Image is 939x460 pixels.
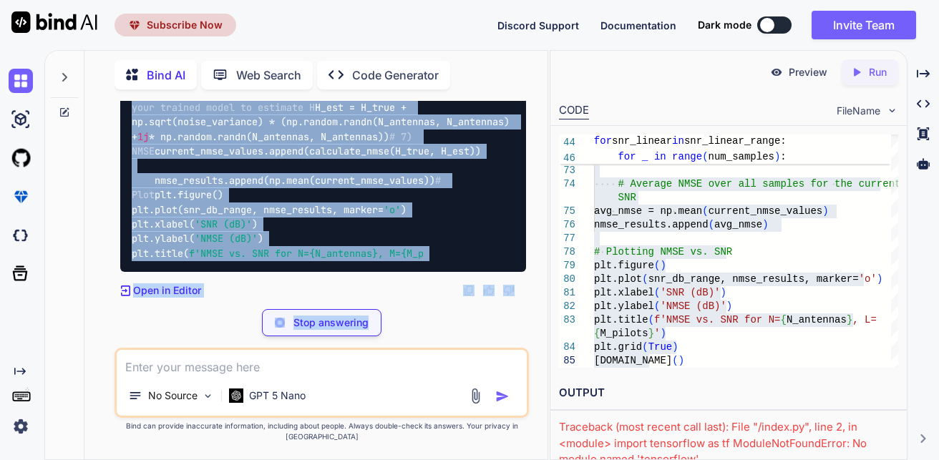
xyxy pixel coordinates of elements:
[148,388,198,403] p: No Source
[9,107,33,132] img: ai-studio
[648,328,653,339] span: }
[137,130,149,143] span: 1j
[147,18,223,32] span: Subscribe Now
[9,223,33,248] img: darkCloudIdeIcon
[660,287,720,298] span: 'SNR (dB)'
[128,19,141,31] img: premium
[594,314,648,326] span: plt.title
[497,18,579,33] button: Discord Support
[594,246,732,258] span: # Plotting NMSE vs. SNR
[672,341,678,353] span: )
[559,177,575,191] div: 74
[654,151,666,162] span: in
[877,273,882,285] span: )
[654,314,780,326] span: f'NMSE vs. SNR for N=
[147,67,185,84] p: Bind AI
[483,285,495,296] img: like
[559,341,575,354] div: 84
[559,164,575,177] div: 73
[837,104,880,118] span: FileName
[133,283,201,298] p: Open in Editor
[780,151,786,162] span: :
[11,11,97,33] img: Bind AI
[503,285,515,296] img: dislike
[249,388,306,403] p: GPT 5 Nano
[678,355,683,366] span: )
[787,314,847,326] span: N_antennas
[559,205,575,218] div: 75
[559,313,575,327] div: 83
[654,260,660,271] span: (
[559,286,575,300] div: 81
[789,65,827,79] p: Preview
[132,174,447,201] span: # Plot
[852,314,877,326] span: , L=
[594,205,702,217] span: avg_nmse = np.mean
[559,259,575,273] div: 79
[654,328,660,339] span: '
[495,389,510,403] img: icon
[886,104,898,117] img: chevron down
[550,376,907,410] h2: OUTPUT
[822,205,828,217] span: )
[672,135,684,147] span: in
[594,300,654,312] span: plt.ylabel
[9,185,33,209] img: premium
[559,273,575,286] div: 80
[642,341,648,353] span: (
[384,203,401,216] span: 'o'
[618,151,636,162] span: for
[467,388,484,404] img: attachment
[309,247,378,260] span: {N_antennas}
[236,67,301,84] p: Web Search
[714,219,762,230] span: avg_nmse
[9,146,33,170] img: githubLight
[720,287,726,298] span: )
[132,130,418,157] span: # 7) NMSE
[559,354,575,368] div: 85
[195,233,258,245] span: 'NMSE (dB)'
[559,218,575,232] div: 76
[594,328,600,339] span: {
[195,217,252,230] span: 'SNR (dB)'
[648,341,672,353] span: True
[654,287,660,298] span: (
[780,314,786,326] span: {
[229,388,243,402] img: GPT 5 Nano
[293,315,369,330] p: Stop answering
[600,19,676,31] span: Documentation
[594,341,642,353] span: plt.grid
[559,102,589,119] div: CODE
[559,245,575,259] div: 78
[594,355,672,366] span: [DOMAIN_NAME]
[702,205,708,217] span: (
[642,273,648,285] span: (
[660,328,666,339] span: )
[642,151,648,162] span: _
[612,135,672,147] span: snr_linear
[463,285,475,296] img: copy
[698,18,751,32] span: Dark mode
[618,178,900,190] span: # Average NMSE over all samples for the current
[594,219,709,230] span: nmse_results.append
[594,260,654,271] span: plt.figure
[202,390,214,402] img: Pick Models
[660,300,726,312] span: 'NMSE (dB)'
[559,136,575,150] span: 44
[594,273,642,285] span: plt.plot
[770,66,783,79] img: preview
[559,232,575,245] div: 77
[812,11,916,39] button: Invite Team
[708,205,822,217] span: current_nmse_values
[660,260,666,271] span: )
[559,300,575,313] div: 82
[594,287,654,298] span: plt.xlabel
[9,69,33,93] img: chat
[859,273,877,285] span: 'o'
[709,151,774,162] span: num_samples
[684,135,787,147] span: snr_linear_range:
[654,300,660,312] span: (
[708,219,714,230] span: (
[672,151,702,162] span: range
[726,300,732,312] span: )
